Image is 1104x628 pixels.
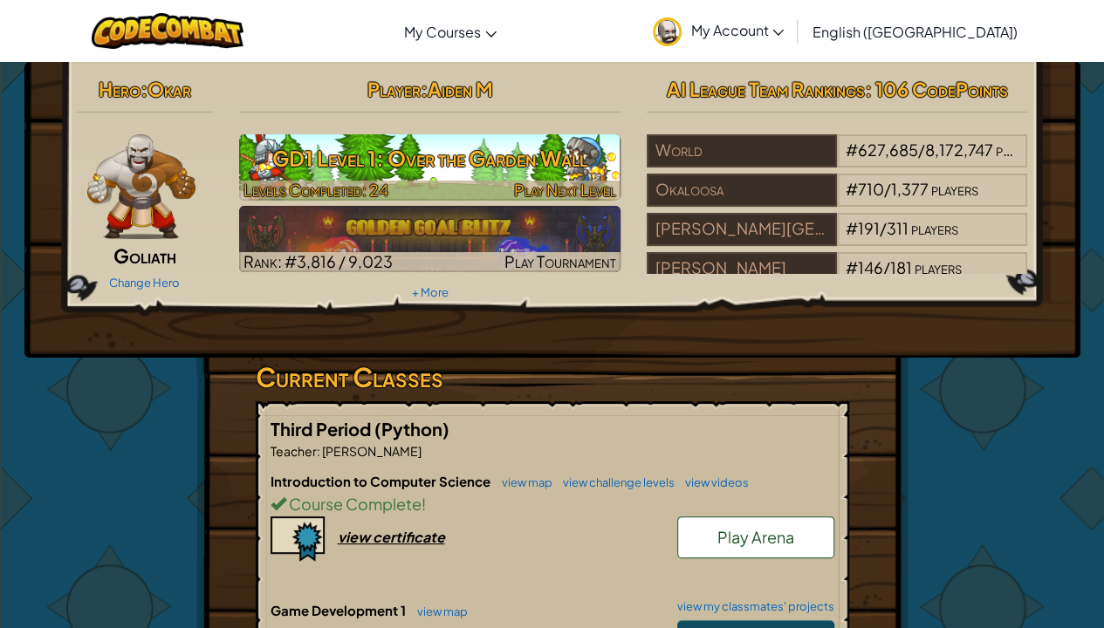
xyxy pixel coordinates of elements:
span: players [931,179,978,199]
h3: Current Classes [256,358,849,397]
span: Levels Completed: 24 [243,180,388,200]
span: AI League Team Rankings [667,77,865,101]
span: # [846,257,858,277]
img: CodeCombat logo [92,13,244,49]
span: # [846,140,858,160]
span: Hero [99,77,141,101]
span: Play Arena [717,527,794,547]
span: 181 [890,257,912,277]
a: World#627,685/8,172,747players [647,151,1028,171]
span: / [880,218,887,238]
span: Game Development 1 [271,602,408,618]
span: 627,685 [858,140,918,160]
a: My Account [644,3,792,58]
a: view videos [676,475,749,489]
h3: GD1 Level 1: Over the Garden Wall [239,139,621,178]
span: Play Next Level [514,180,616,200]
span: 8,172,747 [925,140,993,160]
span: ! [422,494,426,514]
img: GD1 Level 1: Over the Garden Wall [239,134,621,201]
a: Play Next Level [239,134,621,201]
img: avatar [653,17,682,46]
a: view my classmates' projects [669,601,834,612]
span: players [911,218,958,238]
span: players [915,257,962,277]
span: / [884,179,891,199]
a: Change Hero [109,276,180,290]
img: Golden Goal [239,206,621,272]
span: [PERSON_NAME] [320,443,422,459]
span: : [141,77,147,101]
img: certificate-icon.png [271,516,325,562]
span: 311 [887,218,909,238]
a: view map [493,475,552,489]
span: Course Complete [286,494,422,514]
div: World [647,134,837,167]
span: My Account [690,21,784,39]
a: Okaloosa#710/1,377players [647,190,1028,210]
span: English ([GEOGRAPHIC_DATA]) [812,23,1017,41]
span: # [846,218,858,238]
span: Teacher [271,443,317,459]
span: / [918,140,925,160]
span: 191 [858,218,880,238]
span: 146 [858,257,883,277]
a: view map [408,604,468,618]
a: Rank: #3,816 / 9,023Play Tournament [239,206,621,272]
span: 1,377 [891,179,929,199]
span: 710 [858,179,884,199]
a: view certificate [271,528,445,546]
span: : [420,77,427,101]
span: My Courses [404,23,481,41]
div: view certificate [338,528,445,546]
img: goliath-pose.png [87,134,196,239]
span: Rank: #3,816 / 9,023 [243,251,393,271]
span: (Python) [374,418,449,440]
div: [PERSON_NAME][GEOGRAPHIC_DATA] [647,213,837,246]
span: Okar [147,77,191,101]
div: [PERSON_NAME] [647,252,837,285]
a: [PERSON_NAME]#146/181players [647,269,1028,289]
a: [PERSON_NAME][GEOGRAPHIC_DATA]#191/311players [647,229,1028,249]
a: My Courses [395,8,505,55]
span: Goliath [113,243,176,268]
a: English ([GEOGRAPHIC_DATA]) [803,8,1025,55]
span: Play Tournament [504,251,616,271]
div: Okaloosa [647,174,837,207]
span: Aiden M [427,77,492,101]
a: view challenge levels [554,475,675,489]
span: / [883,257,890,277]
span: Introduction to Computer Science [271,473,493,489]
span: : 106 CodePoints [865,77,1008,101]
span: # [846,179,858,199]
span: : [317,443,320,459]
span: players [996,140,1043,160]
span: Third Period [271,418,374,440]
a: + More [411,285,448,299]
span: Player [367,77,420,101]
